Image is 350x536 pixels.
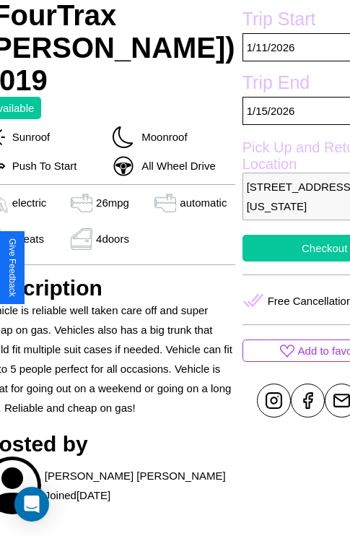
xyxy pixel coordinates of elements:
img: gas [67,228,96,250]
p: [PERSON_NAME] [PERSON_NAME] [45,466,226,485]
div: Give Feedback [7,238,17,297]
p: electric [12,193,47,212]
div: Open Intercom Messenger [14,487,49,522]
p: 4 doors [96,229,129,248]
p: Moonroof [134,127,187,147]
p: 4 seats [12,229,44,248]
p: 26 mpg [96,193,129,212]
img: gas [67,192,96,214]
p: automatic [180,193,227,212]
img: gas [151,192,180,214]
p: All Wheel Drive [134,156,216,176]
p: Push To Start [5,156,77,176]
p: Sunroof [5,127,51,147]
p: Joined [DATE] [45,485,110,505]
